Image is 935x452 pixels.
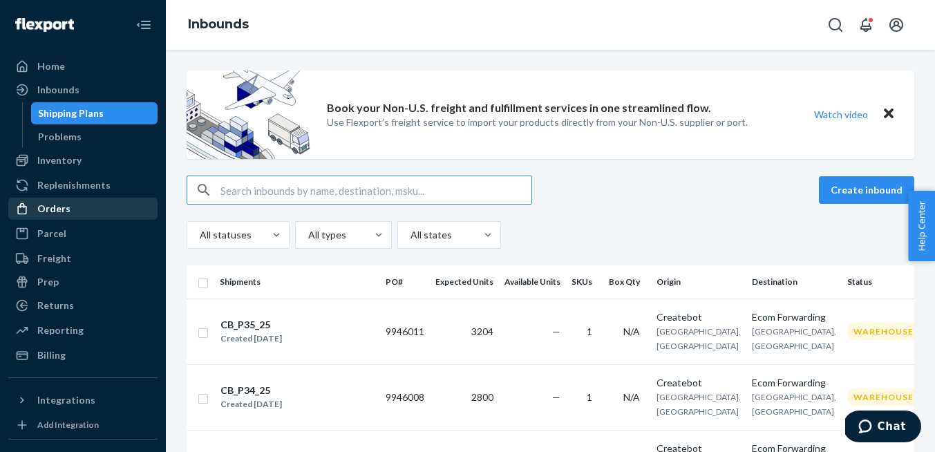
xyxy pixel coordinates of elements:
[37,202,70,216] div: Orders
[8,174,158,196] a: Replenishments
[8,389,158,411] button: Integrations
[8,198,158,220] a: Orders
[37,275,59,289] div: Prep
[37,299,74,312] div: Returns
[8,55,158,77] a: Home
[552,326,560,337] span: —
[880,104,898,124] button: Close
[752,310,836,324] div: Ecom Forwarding
[8,417,158,433] a: Add Integration
[37,59,65,73] div: Home
[130,11,158,39] button: Close Navigation
[430,265,499,299] th: Expected Units
[307,228,308,242] input: All types
[37,227,66,241] div: Parcel
[220,318,282,332] div: CB_P35_25
[752,392,836,417] span: [GEOGRAPHIC_DATA], [GEOGRAPHIC_DATA]
[37,393,95,407] div: Integrations
[822,11,849,39] button: Open Search Box
[623,326,640,337] span: N/A
[623,391,640,403] span: N/A
[188,17,249,32] a: Inbounds
[471,391,493,403] span: 2800
[8,271,158,293] a: Prep
[471,326,493,337] span: 3204
[37,252,71,265] div: Freight
[552,391,560,403] span: —
[499,265,566,299] th: Available Units
[37,83,79,97] div: Inbounds
[657,326,741,351] span: [GEOGRAPHIC_DATA], [GEOGRAPHIC_DATA]
[603,265,651,299] th: Box Qty
[8,149,158,171] a: Inventory
[657,376,741,390] div: Createbot
[214,265,380,299] th: Shipments
[220,384,282,397] div: CB_P34_25
[752,376,836,390] div: Ecom Forwarding
[37,348,66,362] div: Billing
[566,265,603,299] th: SKUs
[882,11,910,39] button: Open account menu
[8,319,158,341] a: Reporting
[198,228,200,242] input: All statuses
[380,299,430,364] td: 9946011
[31,126,158,148] a: Problems
[657,392,741,417] span: [GEOGRAPHIC_DATA], [GEOGRAPHIC_DATA]
[746,265,842,299] th: Destination
[8,223,158,245] a: Parcel
[8,294,158,317] a: Returns
[38,106,104,120] div: Shipping Plans
[845,411,921,445] iframe: Opens a widget where you can chat to one of our agents
[37,178,111,192] div: Replenishments
[587,326,592,337] span: 1
[327,115,748,129] p: Use Flexport’s freight service to import your products directly from your Non-U.S. supplier or port.
[8,79,158,101] a: Inbounds
[31,102,158,124] a: Shipping Plans
[37,419,99,431] div: Add Integration
[15,18,74,32] img: Flexport logo
[220,397,282,411] div: Created [DATE]
[38,130,82,144] div: Problems
[651,265,746,299] th: Origin
[409,228,410,242] input: All states
[657,310,741,324] div: Createbot
[327,100,711,116] p: Book your Non-U.S. freight and fulfillment services in one streamlined flow.
[8,247,158,270] a: Freight
[852,11,880,39] button: Open notifications
[177,5,260,45] ol: breadcrumbs
[380,265,430,299] th: PO#
[587,391,592,403] span: 1
[908,191,935,261] button: Help Center
[37,153,82,167] div: Inventory
[752,326,836,351] span: [GEOGRAPHIC_DATA], [GEOGRAPHIC_DATA]
[8,344,158,366] a: Billing
[819,176,914,204] button: Create inbound
[380,364,430,430] td: 9946008
[37,323,84,337] div: Reporting
[220,176,531,204] input: Search inbounds by name, destination, msku...
[805,104,877,124] button: Watch video
[220,332,282,346] div: Created [DATE]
